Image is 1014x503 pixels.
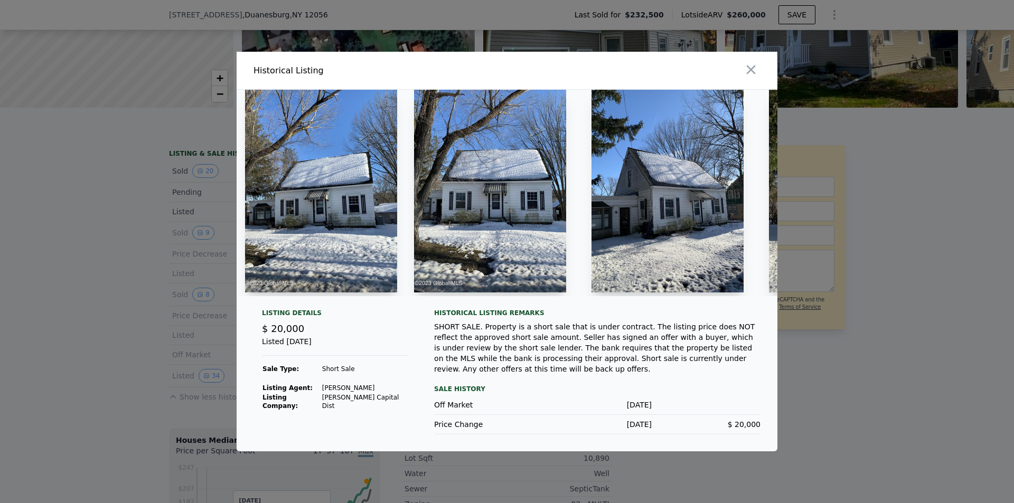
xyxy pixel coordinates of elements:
div: [DATE] [543,400,652,410]
td: [PERSON_NAME] [322,383,409,393]
span: $ 20,000 [262,323,304,334]
div: SHORT SALE. Property is a short sale that is under contract. The listing price does NOT reflect t... [434,321,760,374]
img: Property Img [414,90,566,292]
div: Historical Listing remarks [434,309,760,317]
div: [DATE] [543,419,652,430]
div: Listed [DATE] [262,336,409,356]
strong: Listing Agent: [262,384,313,392]
div: Sale History [434,383,760,395]
td: [PERSON_NAME] Capital Dist [322,393,409,411]
div: Listing Details [262,309,409,321]
div: Off Market [434,400,543,410]
span: $ 20,000 [728,420,760,429]
img: Property Img [245,90,397,292]
img: Property Img [769,90,921,292]
div: Historical Listing [253,64,503,77]
img: Property Img [591,90,744,292]
strong: Listing Company: [262,394,298,410]
strong: Sale Type: [262,365,299,373]
td: Short Sale [322,364,409,374]
div: Price Change [434,419,543,430]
